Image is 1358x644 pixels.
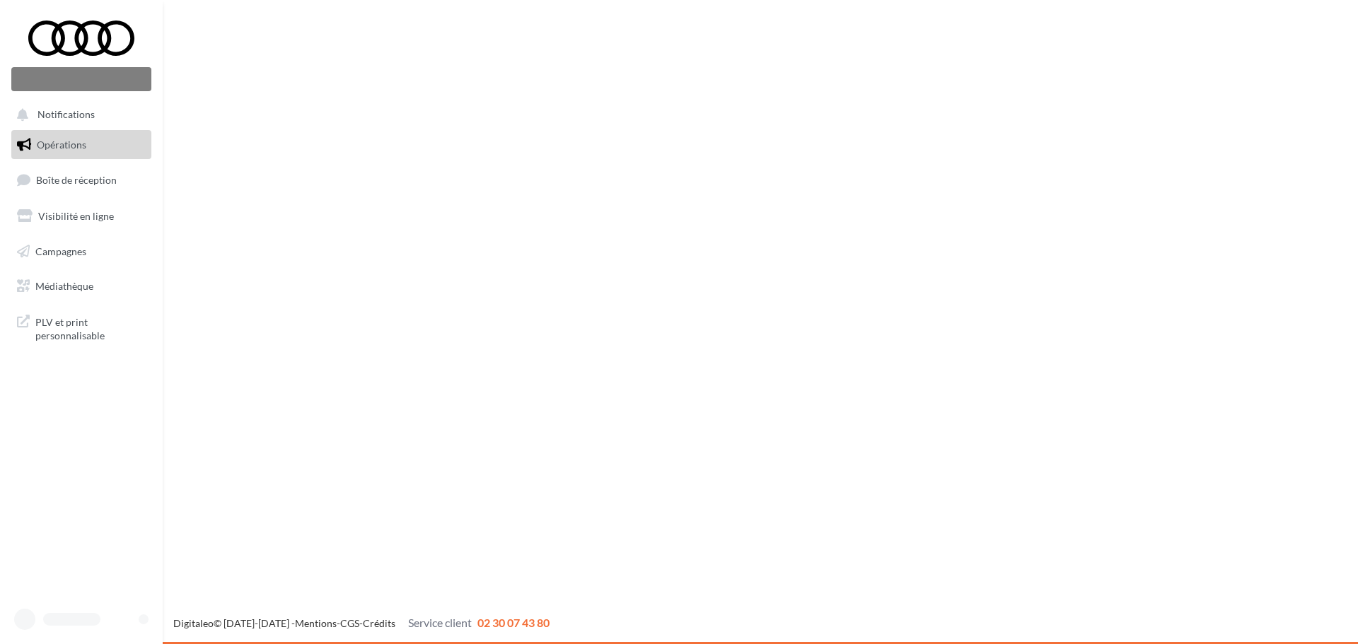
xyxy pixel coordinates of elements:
span: Visibilité en ligne [38,210,114,222]
a: Opérations [8,130,154,160]
span: Service client [408,616,472,629]
a: Digitaleo [173,617,214,629]
div: Nouvelle campagne [11,67,151,91]
span: © [DATE]-[DATE] - - - [173,617,550,629]
a: Campagnes [8,237,154,267]
span: 02 30 07 43 80 [477,616,550,629]
span: Opérations [37,139,86,151]
a: PLV et print personnalisable [8,307,154,349]
span: Boîte de réception [36,174,117,186]
a: Visibilité en ligne [8,201,154,231]
span: Médiathèque [35,280,93,292]
span: Campagnes [35,245,86,257]
span: Notifications [37,109,95,121]
a: Mentions [295,617,337,629]
a: Crédits [363,617,395,629]
a: Boîte de réception [8,165,154,195]
a: Médiathèque [8,271,154,301]
span: PLV et print personnalisable [35,312,146,343]
a: CGS [340,617,359,629]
